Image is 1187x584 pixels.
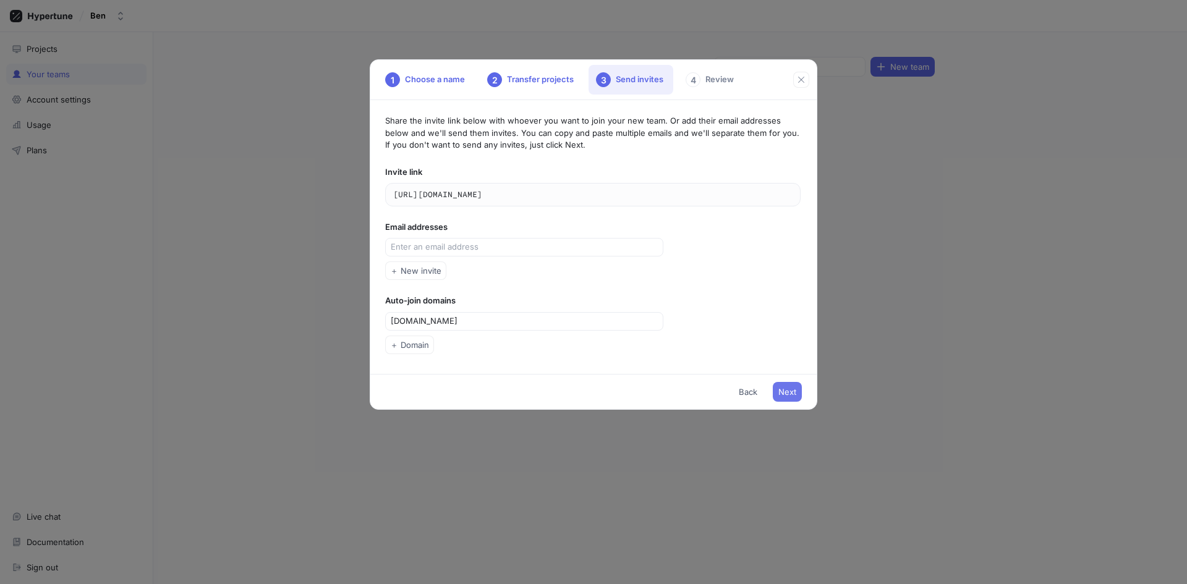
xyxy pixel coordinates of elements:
[390,341,429,349] span: ＋ Domain
[733,382,763,402] button: Back
[385,295,801,307] p: Auto-join domains
[480,65,584,95] div: Transfer projects
[385,261,446,280] button: ＋ New invite
[589,65,673,95] div: Send invites
[678,65,744,95] div: Review
[487,72,502,87] div: 2
[386,184,800,206] textarea: [URL][DOMAIN_NAME]
[773,382,802,402] button: Next
[390,267,441,274] span: ＋ New invite
[385,72,400,87] div: 1
[778,388,796,396] span: Next
[391,315,660,328] input: Enter a domain
[385,166,801,179] p: Invite link
[385,115,801,151] p: Share the invite link below with whoever you want to join your new team. Or add their email addre...
[378,65,475,95] div: Choose a name
[391,241,660,253] input: Enter an email address
[385,221,801,234] p: Email addresses
[739,388,757,396] span: Back
[686,72,700,87] div: 4
[385,336,434,354] button: ＋ Domain
[596,72,611,87] div: 3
